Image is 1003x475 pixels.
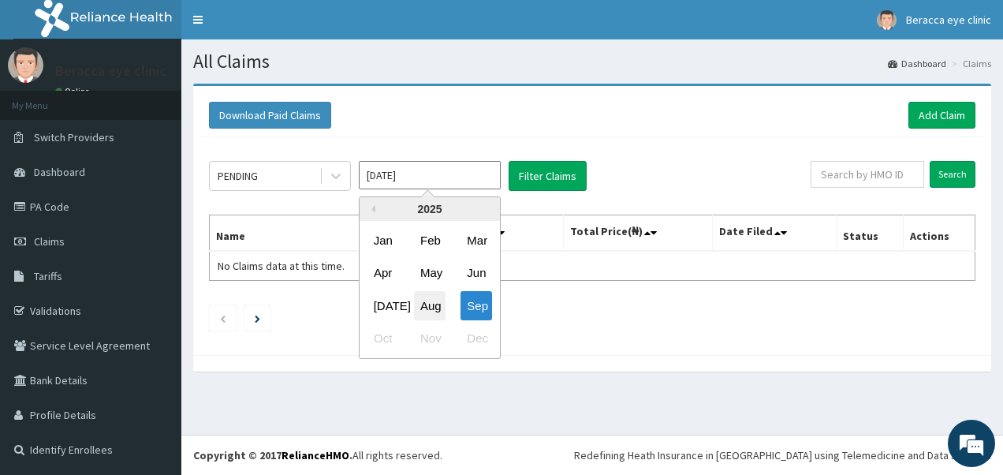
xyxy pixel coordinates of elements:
[888,57,946,70] a: Dashboard
[193,51,991,72] h1: All Claims
[906,13,991,27] span: Beracca eye clinic
[414,259,446,288] div: Choose May 2025
[837,215,903,252] th: Status
[948,57,991,70] li: Claims
[210,215,403,252] th: Name
[460,226,492,255] div: Choose March 2025
[414,226,446,255] div: Choose February 2025
[359,161,501,189] input: Select Month and Year
[509,161,587,191] button: Filter Claims
[460,259,492,288] div: Choose June 2025
[460,291,492,320] div: Choose September 2025
[574,447,991,463] div: Redefining Heath Insurance in [GEOGRAPHIC_DATA] using Telemedicine and Data Science!
[908,102,975,129] a: Add Claim
[414,291,446,320] div: Choose August 2025
[55,64,166,78] p: Beracca eye clinic
[34,234,65,249] span: Claims
[218,259,345,273] span: No Claims data at this time.
[367,259,399,288] div: Choose April 2025
[34,130,114,144] span: Switch Providers
[55,86,93,97] a: Online
[218,168,258,184] div: PENDING
[219,311,226,325] a: Previous page
[930,161,975,188] input: Search
[360,197,500,221] div: 2025
[8,47,43,83] img: User Image
[877,10,897,30] img: User Image
[367,291,399,320] div: Choose July 2025
[564,215,713,252] th: Total Price(₦)
[282,448,349,462] a: RelianceHMO
[903,215,975,252] th: Actions
[360,224,500,355] div: month 2025-09
[193,448,352,462] strong: Copyright © 2017 .
[367,226,399,255] div: Choose January 2025
[181,435,1003,475] footer: All rights reserved.
[713,215,837,252] th: Date Filed
[34,269,62,283] span: Tariffs
[34,165,85,179] span: Dashboard
[209,102,331,129] button: Download Paid Claims
[811,161,924,188] input: Search by HMO ID
[255,311,260,325] a: Next page
[367,205,375,213] button: Previous Year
